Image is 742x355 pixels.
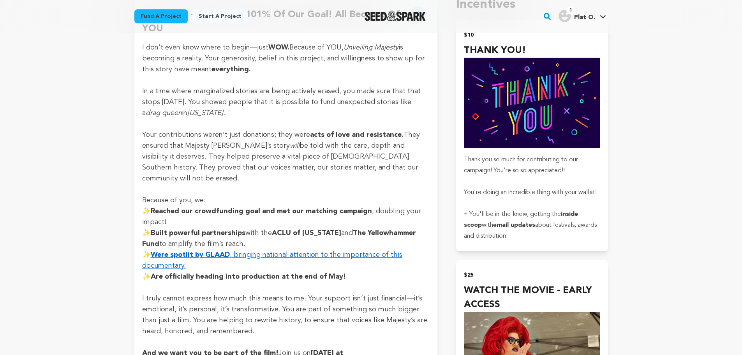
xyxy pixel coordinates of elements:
strong: Built powerful partnerships [151,230,245,237]
strong: acts of love and resistance. [310,131,404,138]
strong: ACLU of [US_STATE] [272,230,341,237]
a: Plat O.'s Profile [557,8,608,22]
span: Plat O. [574,14,595,21]
p: I truly cannot express how much this means to me. Your support isn’t just financial—it’s emotiona... [142,293,430,337]
strong: The Yellowhammer Fund [142,230,416,247]
strong: WOW. [268,44,289,51]
p: You're doing an incredible thing with your wallet! [464,187,600,198]
em: will [290,142,300,149]
p: In a time where marginalized stories are being actively erased, you made sure that that stops [DA... [142,86,430,118]
strong: everything. [211,66,251,73]
img: user.png [559,10,571,22]
p: ✨ [142,271,430,282]
em: [US_STATE]. [187,110,225,117]
em: drag queen [146,110,182,117]
p: Because of you, we: [142,195,430,206]
a: Were spotlit by GLAAD, bringing national attention to the importance of this documentary. [142,251,402,269]
h2: $25 [464,270,600,281]
button: $10 THANK YOU! incentive Thank you so much for contributing to our campaign! You're so so appreci... [456,20,608,251]
strong: email updates [493,222,535,228]
img: incentive [464,58,600,148]
p: Your contributions weren’t just donations; they were They ensured that Majesty [PERSON_NAME]’s st... [142,129,430,184]
p: + You'll be in-the-know, getting the with about festivals, awards and distribution. [464,209,600,242]
h4: THANK YOU! [464,44,600,58]
strong: Are officially heading into production at the end of May! [151,273,346,280]
em: Unveiling Majesty [344,44,398,51]
div: Plat O.'s Profile [559,10,595,22]
p: I don’t even know where to begin—just Because of YOU, is becoming a reality. Your generosity, bel... [142,42,430,75]
h2: $10 [464,30,600,41]
a: Fund a project [134,9,188,23]
a: Seed&Spark Homepage [365,12,426,21]
strong: Were spotlit by GLAAD [151,251,230,258]
p: ✨ with the and to amplify the film’s reach. [142,228,430,249]
img: Seed&Spark Logo Dark Mode [365,12,426,21]
span: Plat O.'s Profile [557,8,608,25]
p: ✨ , doubling your impact! [142,206,430,228]
strong: Reached our crowdfunding goal and met our matching campaign [151,208,372,215]
p: ✨ [142,249,430,271]
h4: WATCH THE MOVIE - EARLY ACCESS [464,284,600,312]
span: 1 [566,7,575,14]
p: Thank you so much for contributing to our campaign! You're so so appreciated!! [464,154,600,176]
a: Start a project [192,9,248,23]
